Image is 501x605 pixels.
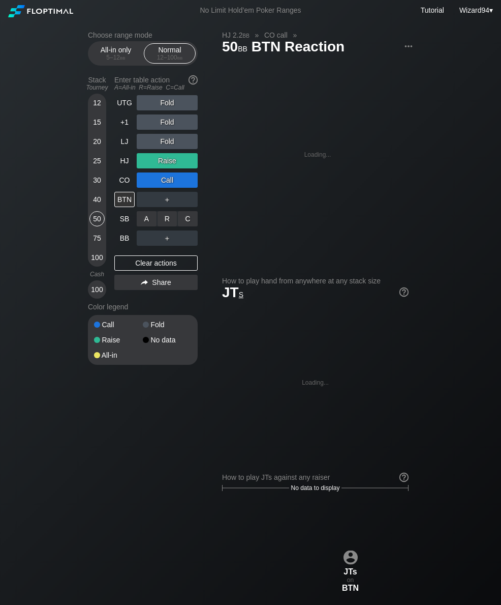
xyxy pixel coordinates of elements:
[148,54,191,61] div: 12 – 100
[89,282,105,297] div: 100
[184,6,316,17] div: No Limit Hold’em Poker Ranges
[263,31,289,40] span: CO call
[339,550,362,592] div: on
[221,31,251,40] span: HJ 2.2
[250,39,347,56] span: BTN Reaction
[89,95,105,110] div: 12
[222,473,409,481] div: How to play JTs against any raiser
[238,42,247,53] span: bb
[94,321,143,328] div: Call
[137,192,198,207] div: ＋
[304,151,331,158] div: Loading...
[137,211,198,226] div: ＋
[339,583,362,592] div: BTN
[95,54,137,61] div: 5 – 12
[239,288,243,299] span: s
[146,44,193,63] div: Normal
[291,484,339,492] span: No data to display
[114,231,135,246] div: BB
[302,379,329,386] div: Loading...
[137,231,198,246] div: ＋
[89,114,105,130] div: 15
[88,299,198,315] div: Color legend
[222,277,409,285] h2: How to play hand from anywhere at any stack size
[120,54,126,61] span: bb
[114,114,135,130] div: +1
[137,134,198,149] div: Fold
[178,211,198,226] div: C
[398,286,410,298] img: help.32db89a4.svg
[8,5,73,17] img: Floptimal logo
[339,567,362,576] div: JTs
[114,255,198,271] div: Clear actions
[143,336,192,343] div: No data
[92,44,139,63] div: All-in only
[114,192,135,207] div: BTN
[89,231,105,246] div: 75
[242,31,249,39] span: bb
[457,5,494,16] div: ▾
[343,550,358,564] img: icon-avatar.b40e07d9.svg
[94,336,143,343] div: Raise
[84,72,110,95] div: Stack
[137,172,198,188] div: Call
[187,74,199,85] img: help.32db89a4.svg
[114,84,198,91] div: A=All-in R=Raise C=Call
[114,275,198,290] div: Share
[89,153,105,168] div: 25
[249,31,264,39] span: »
[177,54,183,61] span: bb
[88,31,198,39] h2: Choose range mode
[137,211,156,226] div: A
[114,172,135,188] div: CO
[114,72,198,95] div: Enter table action
[403,41,414,52] img: ellipsis.fd386fe8.svg
[421,6,444,14] a: Tutorial
[114,134,135,149] div: LJ
[114,211,135,226] div: SB
[84,84,110,91] div: Tourney
[89,172,105,188] div: 30
[143,321,192,328] div: Fold
[137,95,198,110] div: Fold
[141,280,148,285] img: share.864f2f62.svg
[398,472,410,483] img: help.32db89a4.svg
[221,39,249,56] span: 50
[137,114,198,130] div: Fold
[459,6,489,14] span: Wizard94
[114,95,135,110] div: UTG
[222,284,243,300] span: JT
[137,153,198,168] div: Raise
[158,211,177,226] div: R
[89,134,105,149] div: 20
[89,211,105,226] div: 50
[89,250,105,265] div: 100
[114,153,135,168] div: HJ
[84,271,110,278] div: Cash
[89,192,105,207] div: 40
[288,31,302,39] span: »
[94,352,143,359] div: All-in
